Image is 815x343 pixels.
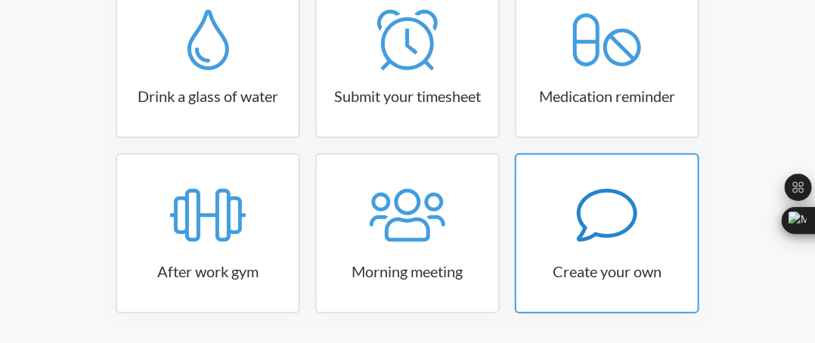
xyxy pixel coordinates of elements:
[317,261,498,282] h3: Morning meeting
[516,261,698,282] h3: Create your own
[117,85,299,107] h3: Drink a glass of water
[516,85,698,107] h3: Medication reminder
[117,261,299,282] h3: After work gym
[317,85,498,107] h3: Submit your timesheet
